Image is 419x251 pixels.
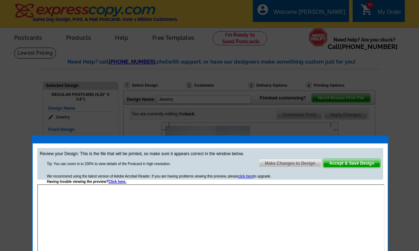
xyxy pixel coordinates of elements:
a: Click here. [108,180,126,184]
span: Make Changes to Design [259,159,321,168]
a: Accept & Save Design [323,159,381,168]
div: Tip: You can zoom in to 200% to view details of the Postcard in high resolution. [47,161,171,167]
span: Accept & Save Design [323,159,380,168]
div: We recommend using the latest version of Adobe Acrobat Reader. If you are having problems viewing... [47,174,271,184]
div: Review your Design: This is the file that will be printed, so make sure it appears correct in the... [37,148,383,180]
strong: Having trouble viewing the preview? [47,180,126,184]
a: click here [238,174,253,178]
